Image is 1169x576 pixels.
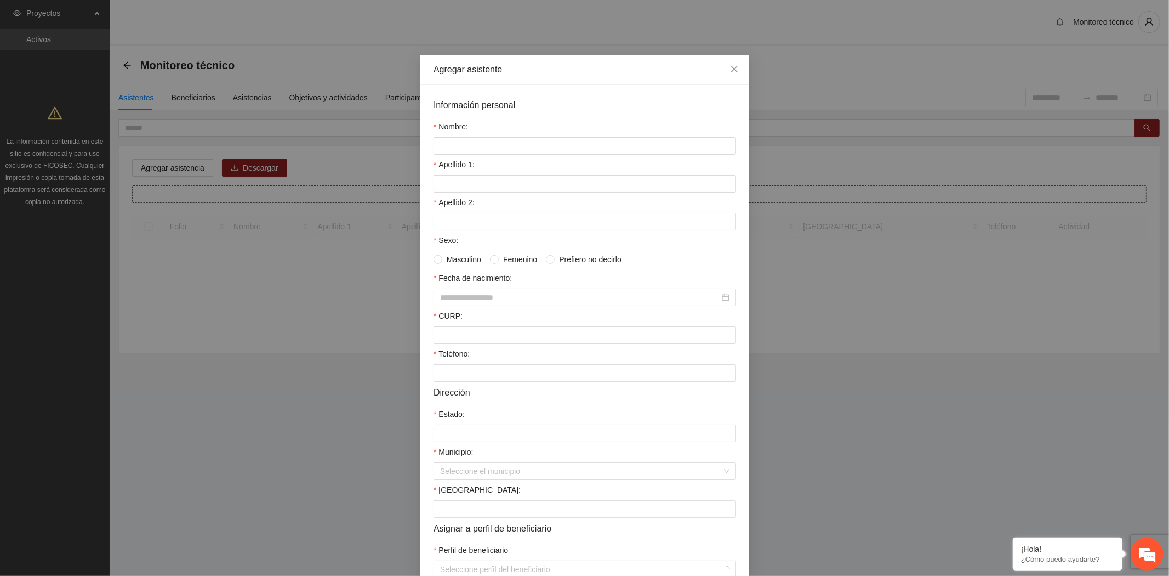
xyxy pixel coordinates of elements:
textarea: Escriba su mensaje y pulse “Intro” [5,300,209,338]
span: Prefiero no decirlo [555,253,626,266]
p: ¿Cómo puedo ayudarte? [1021,555,1114,563]
span: close [730,65,739,74]
div: Agregar asistente [434,64,736,76]
div: Minimizar ventana de chat en vivo [180,5,206,32]
label: Nombre: [434,121,468,133]
span: loading [722,566,730,573]
label: Municipio: [434,446,473,458]
input: Teléfono: [434,364,736,382]
label: Teléfono: [434,348,470,360]
span: Estamos en línea. [64,146,151,257]
div: Chatee con nosotros ahora [57,56,184,70]
input: Colonia: [434,500,736,518]
input: Municipio: [440,463,722,479]
input: Apellido 2: [434,213,736,230]
label: Sexo: [434,234,458,246]
label: Apellido 1: [434,159,475,171]
span: Dirección [434,386,470,399]
label: Apellido 2: [434,196,475,208]
button: Close [720,55,749,84]
label: Estado: [434,408,465,420]
span: Información personal [434,98,515,112]
div: ¡Hola! [1021,545,1114,554]
label: CURP: [434,310,463,322]
input: Estado: [434,425,736,442]
label: Perfil de beneficiario [434,544,508,556]
span: Femenino [499,253,541,266]
span: Asignar a perfil de beneficiario [434,522,551,535]
label: Fecha de nacimiento: [434,272,512,284]
input: Nombre: [434,137,736,155]
input: CURP: [434,326,736,344]
input: Apellido 1: [434,175,736,193]
label: Colonia: [434,484,521,496]
input: Fecha de nacimiento: [440,291,720,303]
span: Masculino [442,253,486,266]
